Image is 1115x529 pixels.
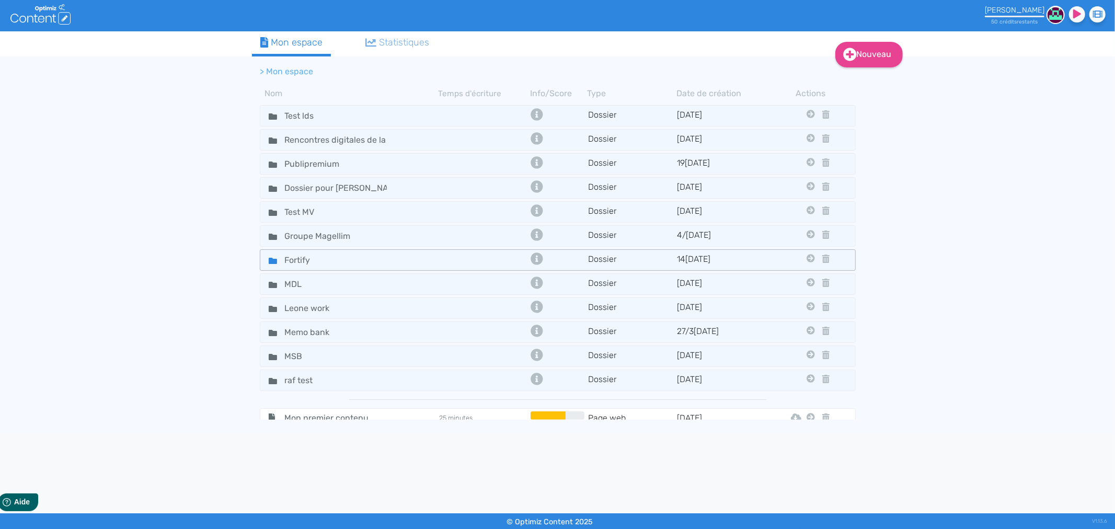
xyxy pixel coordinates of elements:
img: fc78f5c74d67ecb9805abc44db466a61 [1047,6,1065,24]
th: Info/Score [528,87,588,100]
span: Mon premier contenu [277,411,394,424]
small: 50 crédit restant [992,18,1038,25]
input: Nom de dossier [277,252,355,268]
td: Dossier [587,156,676,171]
input: Nom de dossier [277,325,355,340]
th: Actions [804,87,818,100]
div: [PERSON_NAME] [985,6,1044,15]
div: V1.13.6 [1092,513,1107,529]
td: [DATE] [676,349,766,364]
td: 25 minutes [439,411,528,424]
td: Dossier [587,373,676,388]
input: Nom de dossier [277,132,394,147]
input: Nom de dossier [277,301,355,316]
input: Nom de dossier [277,156,355,171]
td: [DATE] [676,108,766,123]
td: Dossier [587,180,676,195]
td: Dossier [587,228,676,244]
input: Nom de dossier [277,373,355,388]
td: [DATE] [676,204,766,220]
td: 27/3[DATE] [676,325,766,340]
a: Statistiques [357,31,438,54]
input: Nom de dossier [277,349,355,364]
li: > Mon espace [260,65,314,78]
input: Nom de dossier [277,204,355,220]
input: Nom de dossier [277,228,365,244]
input: Nom de dossier [277,108,355,123]
td: Dossier [587,108,676,123]
td: [DATE] [676,301,766,316]
nav: breadcrumb [252,59,775,84]
th: Type [588,87,677,100]
td: [DATE] [676,411,766,424]
input: Nom de dossier [277,277,355,292]
input: Nom de dossier [277,180,394,195]
div: Mon espace [260,36,323,50]
th: Temps d'écriture [439,87,528,100]
td: 14[DATE] [676,252,766,268]
div: Statistiques [365,36,429,50]
td: Dossier [587,204,676,220]
td: Dossier [587,349,676,364]
td: Dossier [587,325,676,340]
td: [DATE] [676,132,766,147]
td: [DATE] [676,180,766,195]
small: © Optimiz Content 2025 [507,517,593,526]
td: [DATE] [676,373,766,388]
td: 4/[DATE] [676,228,766,244]
td: Dossier [587,252,676,268]
td: Dossier [587,132,676,147]
td: Page web [587,411,676,424]
td: Dossier [587,277,676,292]
span: s [1036,18,1038,25]
a: Nouveau [835,42,903,67]
td: 19[DATE] [676,156,766,171]
td: [DATE] [676,277,766,292]
th: Nom [260,87,439,100]
th: Date de création [677,87,766,100]
td: Dossier [587,301,676,316]
span: s [1015,18,1017,25]
a: Mon espace [252,31,331,56]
